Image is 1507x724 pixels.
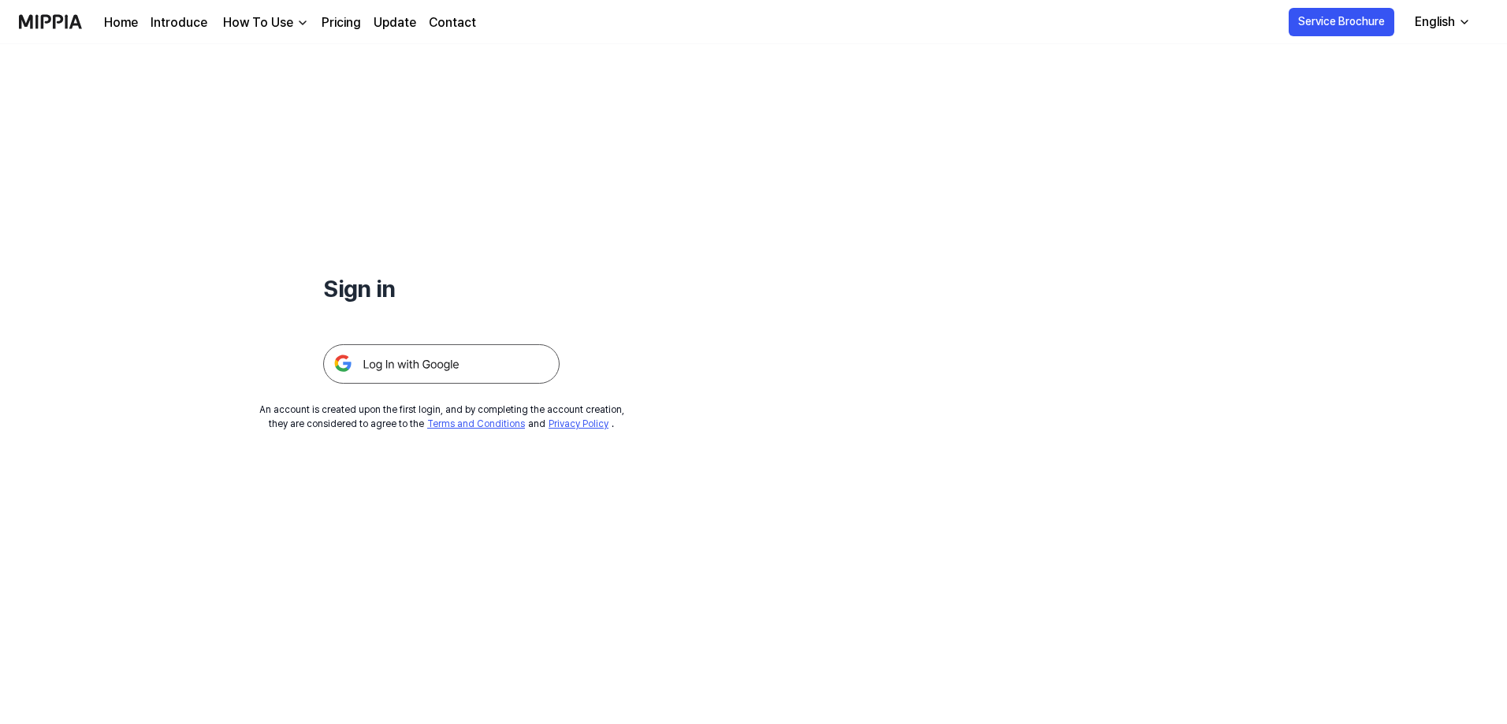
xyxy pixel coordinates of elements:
[220,13,309,32] button: How To Use
[296,17,309,29] img: down
[1412,13,1458,32] div: English
[104,13,138,32] a: Home
[323,344,560,384] img: 구글 로그인 버튼
[259,403,624,431] div: An account is created upon the first login, and by completing the account creation, they are cons...
[427,418,525,429] a: Terms and Conditions
[322,13,361,32] a: Pricing
[374,13,416,32] a: Update
[151,13,207,32] a: Introduce
[323,271,560,306] h1: Sign in
[1402,6,1480,38] button: English
[1289,8,1394,36] button: Service Brochure
[220,13,296,32] div: How To Use
[429,13,476,32] a: Contact
[549,418,608,429] a: Privacy Policy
